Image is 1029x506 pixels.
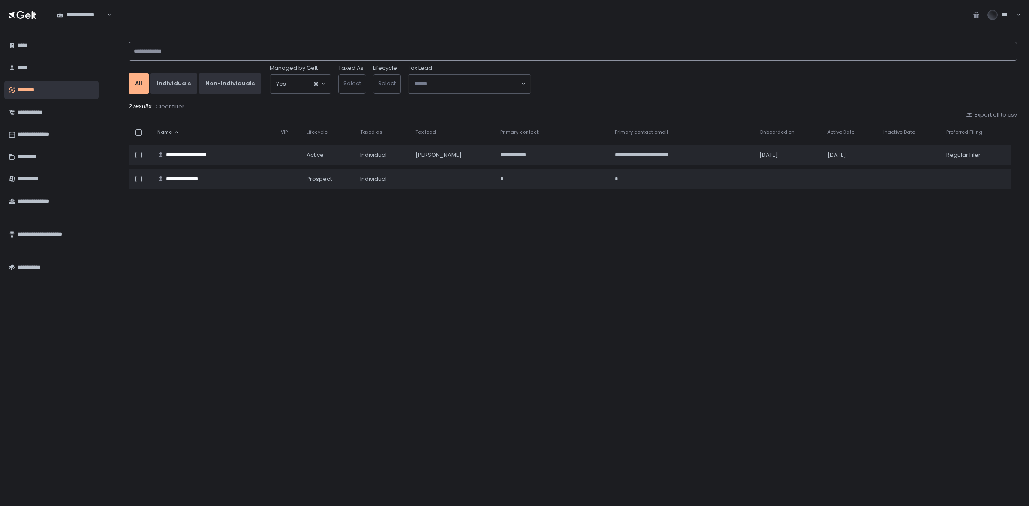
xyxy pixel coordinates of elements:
[51,6,112,24] div: Search for option
[415,129,436,135] span: Tax lead
[276,80,286,88] span: Yes
[759,175,817,183] div: -
[378,79,396,87] span: Select
[270,75,331,93] div: Search for option
[373,64,397,72] label: Lifecycle
[759,151,817,159] div: [DATE]
[156,103,184,111] div: Clear filter
[307,175,332,183] span: prospect
[615,129,668,135] span: Primary contact email
[314,82,318,86] button: Clear Selected
[759,129,794,135] span: Onboarded on
[129,102,1017,111] div: 2 results
[408,75,531,93] div: Search for option
[307,151,324,159] span: active
[281,129,288,135] span: VIP
[360,151,405,159] div: Individual
[408,64,432,72] span: Tax Lead
[415,151,490,159] div: [PERSON_NAME]
[883,175,936,183] div: -
[946,129,982,135] span: Preferred Filing
[199,73,261,94] button: Non-Individuals
[157,129,172,135] span: Name
[270,64,318,72] span: Managed by Gelt
[360,175,405,183] div: Individual
[883,129,915,135] span: Inactive Date
[157,80,191,87] div: Individuals
[827,175,873,183] div: -
[827,151,873,159] div: [DATE]
[414,80,521,88] input: Search for option
[883,151,936,159] div: -
[129,73,149,94] button: All
[205,80,255,87] div: Non-Individuals
[343,79,361,87] span: Select
[286,80,313,88] input: Search for option
[966,111,1017,119] button: Export all to csv
[307,129,328,135] span: Lifecycle
[150,73,197,94] button: Individuals
[500,129,539,135] span: Primary contact
[946,151,1005,159] div: Regular Filer
[135,80,142,87] div: All
[338,64,364,72] label: Taxed As
[946,175,1005,183] div: -
[155,102,185,111] button: Clear filter
[415,175,490,183] div: -
[360,129,382,135] span: Taxed as
[827,129,854,135] span: Active Date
